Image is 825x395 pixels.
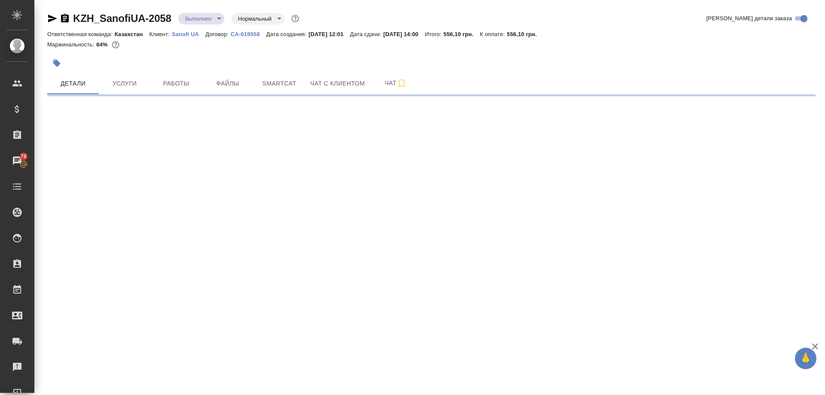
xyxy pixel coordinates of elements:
[290,13,301,24] button: Доп статусы указывают на важность/срочность заказа
[259,78,300,89] span: Smartcat
[73,12,171,24] a: KZH_SanofiUA-2058
[205,31,231,37] p: Договор:
[172,31,205,37] p: Sanofi UA
[104,78,145,89] span: Услуги
[52,78,94,89] span: Детали
[207,78,248,89] span: Файлы
[47,13,58,24] button: Скопировать ссылку для ЯМессенджера
[507,31,544,37] p: 556,10 грн.
[798,349,813,367] span: 🙏
[443,31,480,37] p: 556,10 грн.
[425,31,443,37] p: Итого:
[47,54,66,73] button: Добавить тэг
[350,31,383,37] p: Дата сдачи:
[231,13,284,24] div: Выполнен
[172,30,205,37] a: Sanofi UA
[375,78,416,89] span: Чат
[309,31,350,37] p: [DATE] 12:01
[2,150,32,171] a: 76
[383,31,425,37] p: [DATE] 14:00
[235,15,274,22] button: Нормальный
[96,41,110,48] p: 64%
[115,31,150,37] p: Казахстан
[310,78,365,89] span: Чат с клиентом
[795,348,816,369] button: 🙏
[149,31,171,37] p: Клиент:
[183,15,214,22] button: Выполнен
[231,31,266,37] p: CA-019558
[480,31,507,37] p: К оплате:
[178,13,224,24] div: Выполнен
[231,30,266,37] a: CA-019558
[706,14,792,23] span: [PERSON_NAME] детали заказа
[156,78,197,89] span: Работы
[15,152,32,161] span: 76
[60,13,70,24] button: Скопировать ссылку
[397,78,407,89] svg: Подписаться
[266,31,309,37] p: Дата создания:
[47,31,115,37] p: Ответственная команда:
[47,41,96,48] p: Маржинальность:
[110,39,121,50] button: 334.40 RUB;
